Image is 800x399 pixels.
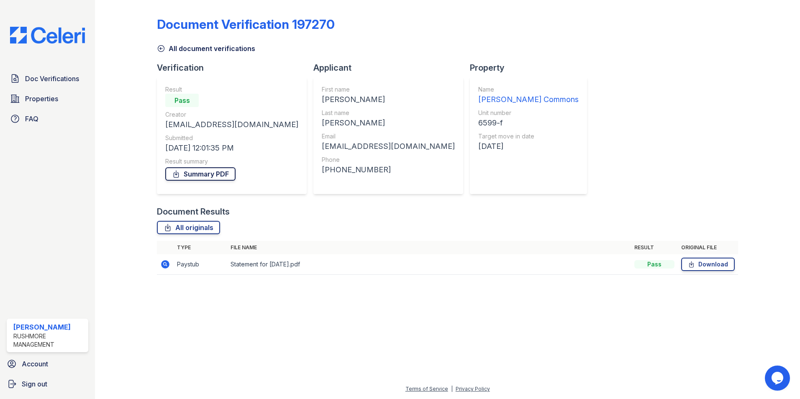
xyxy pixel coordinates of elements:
span: Sign out [22,379,47,389]
img: CE_Logo_Blue-a8612792a0a2168367f1c8372b55b34899dd931a85d93a1a3d3e32e68fde9ad4.png [3,27,92,43]
a: Summary PDF [165,167,236,181]
div: Pass [165,94,199,107]
a: Doc Verifications [7,70,88,87]
div: Result [165,85,298,94]
a: All originals [157,221,220,234]
a: Terms of Service [405,386,448,392]
div: 6599-f [478,117,579,129]
div: [DATE] 12:01:35 PM [165,142,298,154]
div: [PERSON_NAME] [13,322,85,332]
span: Properties [25,94,58,104]
div: [PERSON_NAME] Commons [478,94,579,105]
div: First name [322,85,455,94]
div: [PERSON_NAME] [322,94,455,105]
a: Account [3,356,92,372]
td: Paystub [174,254,227,275]
a: Sign out [3,376,92,392]
a: All document verifications [157,43,255,54]
div: Pass [634,260,674,269]
iframe: chat widget [765,366,792,391]
div: Rushmore Management [13,332,85,349]
td: Statement for [DATE].pdf [227,254,631,275]
div: Phone [322,156,455,164]
th: File name [227,241,631,254]
div: Submitted [165,134,298,142]
div: [EMAIL_ADDRESS][DOMAIN_NAME] [165,119,298,130]
div: Unit number [478,109,579,117]
div: Creator [165,110,298,119]
a: Properties [7,90,88,107]
div: [PERSON_NAME] [322,117,455,129]
a: FAQ [7,110,88,127]
div: Name [478,85,579,94]
div: Last name [322,109,455,117]
div: Result summary [165,157,298,166]
div: Document Verification 197270 [157,17,335,32]
th: Type [174,241,227,254]
div: Target move in date [478,132,579,141]
span: Account [22,359,48,369]
a: Privacy Policy [456,386,490,392]
div: | [451,386,453,392]
th: Result [631,241,678,254]
a: Download [681,258,735,271]
span: Doc Verifications [25,74,79,84]
div: Applicant [313,62,470,74]
div: Email [322,132,455,141]
div: Document Results [157,206,230,217]
div: Property [470,62,594,74]
div: [DATE] [478,141,579,152]
div: [PHONE_NUMBER] [322,164,455,176]
span: FAQ [25,114,38,124]
th: Original file [678,241,738,254]
div: [EMAIL_ADDRESS][DOMAIN_NAME] [322,141,455,152]
a: Name [PERSON_NAME] Commons [478,85,579,105]
div: Verification [157,62,313,74]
